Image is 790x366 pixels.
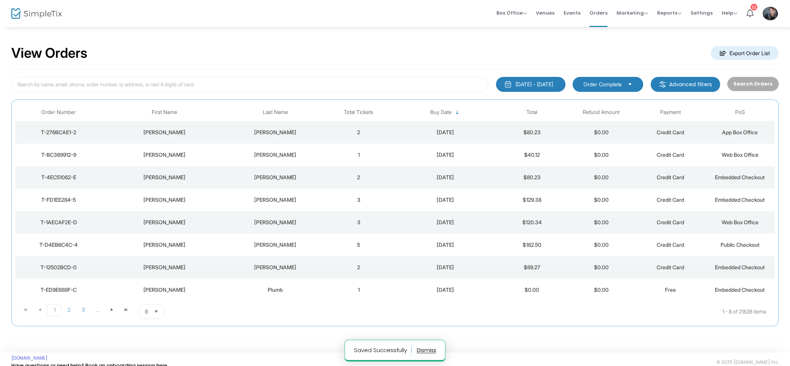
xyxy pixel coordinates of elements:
[722,219,758,225] span: Web Box Office
[229,286,322,294] div: Plumb
[324,189,393,211] td: 3
[497,234,567,256] td: $182.50
[151,304,161,319] button: Select
[90,304,105,315] span: Page 4
[564,3,580,22] span: Events
[690,3,713,22] span: Settings
[589,3,608,22] span: Orders
[536,3,555,22] span: Venues
[711,46,779,60] m-button: Export Order List
[123,307,129,313] span: Go to the last page
[417,344,436,356] button: dismiss
[17,286,100,294] div: T-ED9E688F-C
[395,264,495,271] div: 2025-08-23
[229,219,322,226] div: Moffett
[497,279,567,301] td: $0.00
[229,151,322,159] div: Moffett
[657,196,684,203] span: Credit Card
[721,241,760,248] span: Public Checkout
[324,103,393,121] th: Total Tickets
[324,256,393,279] td: 2
[354,344,412,356] p: Saved Successfully
[395,129,495,136] div: 2025-08-23
[11,45,87,61] h2: View Orders
[324,121,393,144] td: 2
[617,9,648,16] span: Marketing
[715,286,765,293] span: Embedded Checkout
[395,286,495,294] div: 2025-08-23
[324,234,393,256] td: 5
[11,77,488,92] input: Search by name, email, phone, order number, ip address, or last 4 digits of card
[17,241,100,249] div: T-D4EB6C4C-4
[105,304,119,315] span: Go to the next page
[735,109,745,115] span: PoS
[660,109,681,115] span: Payment
[567,279,636,301] td: $0.00
[567,256,636,279] td: $0.00
[715,196,765,203] span: Embedded Checkout
[722,9,737,16] span: Help
[395,151,495,159] div: 2025-08-23
[17,129,100,136] div: T-276BCAE1-2
[263,109,288,115] span: Last Name
[567,189,636,211] td: $0.00
[119,304,133,315] span: Go to the last page
[229,241,322,249] div: Olsen
[17,151,100,159] div: T-BC369912-9
[657,264,684,270] span: Credit Card
[324,279,393,301] td: 1
[145,308,148,315] span: 8
[430,109,452,115] span: Buy Date
[104,151,225,159] div: Anne
[395,241,495,249] div: 2025-08-23
[497,256,567,279] td: $89.27
[722,129,758,135] span: App Box Office
[229,174,322,181] div: Mclean
[104,241,225,249] div: Joanne
[659,81,666,88] img: filter
[583,81,622,88] span: Order Complete
[104,174,225,181] div: Nancy
[657,129,684,135] span: Credit Card
[11,355,48,361] a: [DOMAIN_NAME]
[229,129,322,136] div: Chadwick
[567,121,636,144] td: $0.00
[104,196,225,204] div: Donna
[324,211,393,234] td: 3
[395,174,495,181] div: 2025-08-23
[454,109,460,115] span: Sortable
[567,166,636,189] td: $0.00
[104,219,225,226] div: Anne
[17,196,100,204] div: T-FD1EE284-5
[152,109,177,115] span: First Name
[17,219,100,226] div: T-1AECAF2E-D
[657,241,684,248] span: Credit Card
[715,174,765,180] span: Embedded Checkout
[722,151,758,158] span: Web Box Office
[17,174,100,181] div: T-4EC51062-E
[497,103,567,121] th: Total
[324,166,393,189] td: 2
[104,286,225,294] div: Jacqueline
[104,264,225,271] div: Denise
[497,189,567,211] td: $129.38
[497,166,567,189] td: $80.23
[62,304,76,315] span: Page 2
[567,234,636,256] td: $0.00
[109,307,115,313] span: Go to the next page
[497,211,567,234] td: $120.34
[395,219,495,226] div: 2025-08-23
[751,4,757,10] div: 11
[567,144,636,166] td: $0.00
[229,196,322,204] div: Friske-Williams
[657,174,684,180] span: Credit Card
[17,264,100,271] div: T-12502BCD-0
[665,286,676,293] span: Free
[715,264,765,270] span: Embedded Checkout
[497,144,567,166] td: $40.12
[15,103,775,301] div: Data table
[240,304,766,319] kendo-pager-info: 1 - 8 of 21838 items
[104,129,225,136] div: Loren
[395,196,495,204] div: 2025-08-23
[47,304,62,316] span: Page 1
